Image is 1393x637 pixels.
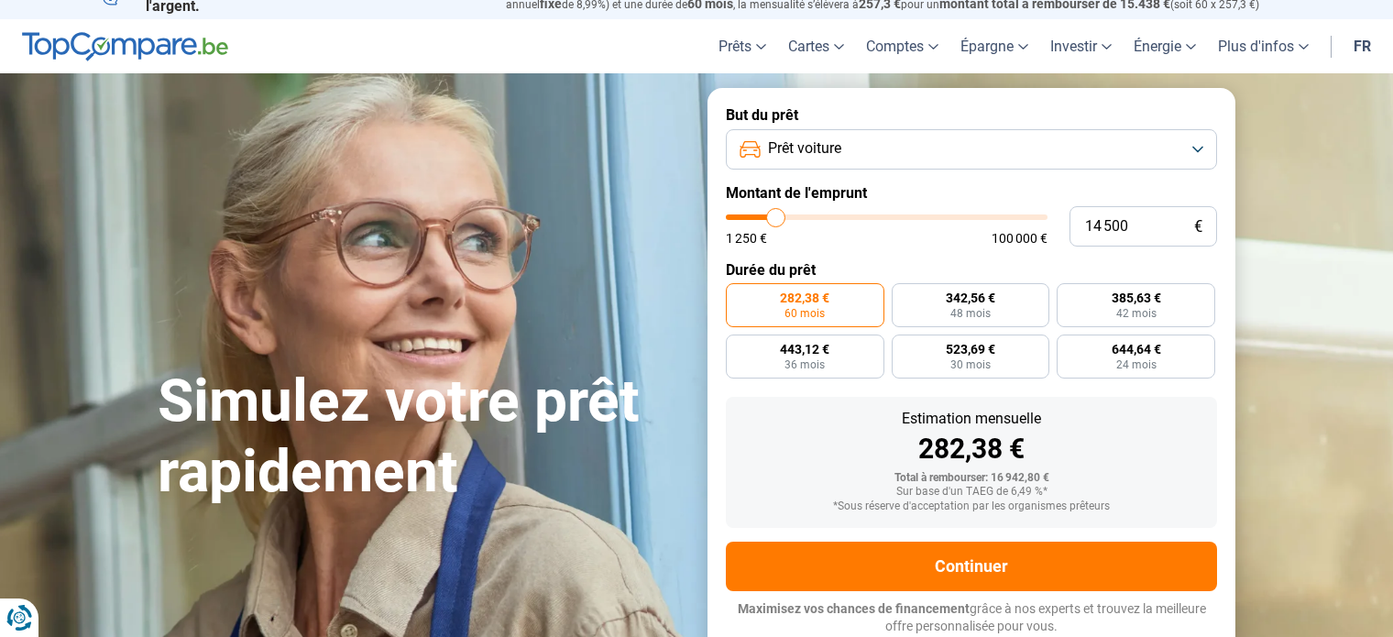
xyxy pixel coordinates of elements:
[158,367,686,508] h1: Simulez votre prêt rapidement
[992,232,1047,245] span: 100 000 €
[726,106,1217,124] label: But du prêt
[740,500,1202,513] div: *Sous réserve d'acceptation par les organismes prêteurs
[1194,219,1202,235] span: €
[946,343,995,356] span: 523,69 €
[1112,291,1161,304] span: 385,63 €
[726,232,767,245] span: 1 250 €
[768,138,841,159] span: Prêt voiture
[1123,19,1207,73] a: Énergie
[1039,19,1123,73] a: Investir
[1207,19,1320,73] a: Plus d'infos
[22,32,228,61] img: TopCompare
[740,435,1202,463] div: 282,38 €
[780,343,829,356] span: 443,12 €
[726,261,1217,279] label: Durée du prêt
[855,19,949,73] a: Comptes
[740,412,1202,426] div: Estimation mensuelle
[949,19,1039,73] a: Épargne
[740,472,1202,485] div: Total à rembourser: 16 942,80 €
[726,184,1217,202] label: Montant de l'emprunt
[950,359,991,370] span: 30 mois
[1343,19,1382,73] a: fr
[784,359,825,370] span: 36 mois
[726,542,1217,591] button: Continuer
[726,600,1217,636] p: grâce à nos experts et trouvez la meilleure offre personnalisée pour vous.
[946,291,995,304] span: 342,56 €
[777,19,855,73] a: Cartes
[740,486,1202,499] div: Sur base d'un TAEG de 6,49 %*
[726,129,1217,170] button: Prêt voiture
[1116,359,1157,370] span: 24 mois
[707,19,777,73] a: Prêts
[1116,308,1157,319] span: 42 mois
[738,601,970,616] span: Maximisez vos chances de financement
[950,308,991,319] span: 48 mois
[780,291,829,304] span: 282,38 €
[784,308,825,319] span: 60 mois
[1112,343,1161,356] span: 644,64 €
